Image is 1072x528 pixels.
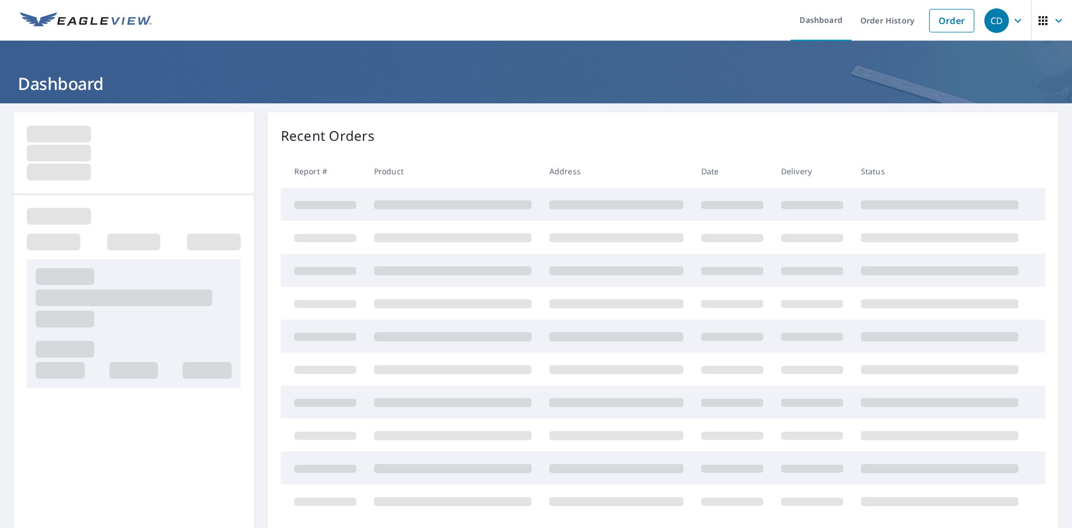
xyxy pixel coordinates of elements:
th: Product [365,155,540,188]
p: Recent Orders [281,126,375,146]
th: Status [852,155,1027,188]
th: Address [540,155,692,188]
a: Order [929,9,974,32]
img: EV Logo [20,12,152,29]
th: Report # [281,155,365,188]
div: CD [984,8,1009,33]
h1: Dashboard [13,72,1059,95]
th: Delivery [772,155,852,188]
th: Date [692,155,772,188]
